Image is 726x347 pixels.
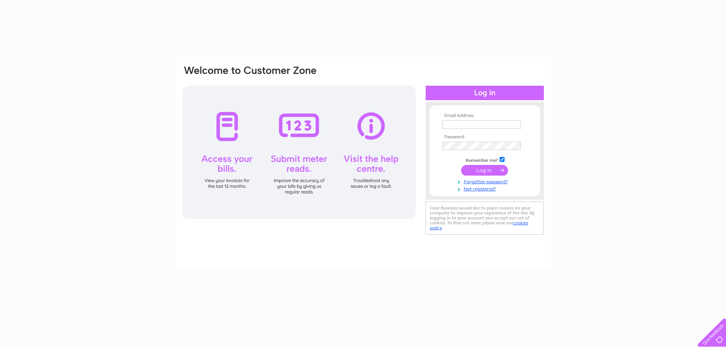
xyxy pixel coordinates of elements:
input: Submit [461,165,508,176]
td: Remember me? [441,156,529,163]
a: cookies policy [430,220,528,230]
div: Clear Business would like to place cookies on your computer to improve your experience of the sit... [426,201,544,235]
a: Forgotten password? [442,177,529,185]
a: Not registered? [442,185,529,192]
th: Email Address: [441,113,529,118]
th: Password: [441,134,529,140]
